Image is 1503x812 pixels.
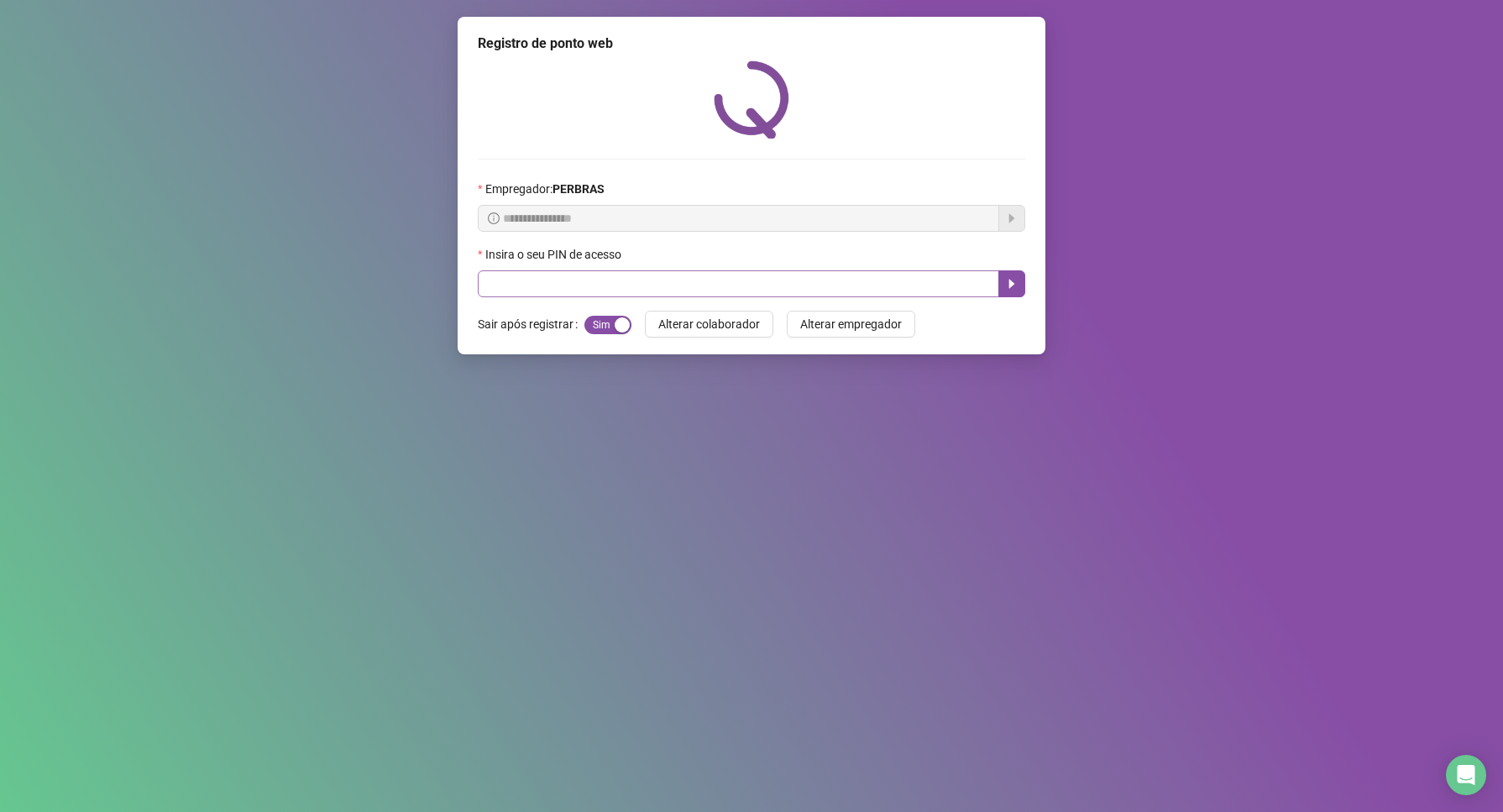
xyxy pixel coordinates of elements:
label: Sair após registrar [478,311,584,338]
div: Registro de ponto web [478,34,1025,54]
button: Alterar empregador [787,311,915,338]
span: Alterar empregador [800,315,902,333]
span: info-circle [488,212,500,224]
span: Alterar colaborador [658,315,760,333]
img: QRPoint [714,60,789,139]
div: Open Intercom Messenger [1446,755,1486,795]
button: Alterar colaborador [645,311,773,338]
strong: PERBRAS [552,182,605,196]
label: Insira o seu PIN de acesso [478,245,632,264]
span: Empregador : [485,180,605,198]
span: caret-right [1005,277,1019,291]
